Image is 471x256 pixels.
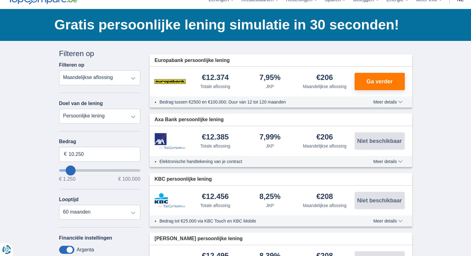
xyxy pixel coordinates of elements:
[355,73,405,90] button: Ga verder
[155,193,185,208] img: product.pl.alt KBC
[155,176,212,183] span: KBC persoonlijke lening
[316,74,333,82] div: €206
[266,202,274,209] div: JKP
[355,132,405,150] button: Niet beschikbaar
[64,151,67,158] span: €
[59,235,112,241] label: Financiële instellingen
[373,159,402,164] span: Meer details
[369,218,407,223] button: Meer details
[366,79,392,84] span: Ga verder
[373,100,402,104] span: Meer details
[369,99,407,104] button: Meer details
[303,83,347,90] div: Maandelijkse aflossing
[59,101,103,106] label: Doel van de lening
[357,198,402,203] span: Niet beschikbaar
[155,57,230,64] span: Europabank persoonlijke lening
[155,235,242,242] span: [PERSON_NAME] persoonlijke lening
[259,193,281,201] div: 8,25%
[200,202,230,209] div: Totale aflossing
[155,133,185,149] img: product.pl.alt Axa Bank
[259,74,281,82] div: 7,95%
[55,15,412,34] h1: Gratis persoonlijke lening simulatie in 30 seconden!
[59,48,141,59] div: Filteren op
[159,158,351,165] li: Elektronische handtekening van je contract
[159,218,351,224] li: Bedrag tot €25.000 via KBC Touch en KBC Mobile
[316,133,333,142] div: €206
[159,99,351,105] li: Bedrag tussen €2500 en €100.000; Duur van 12 tot 120 maanden
[77,247,94,253] label: Argenta
[200,83,230,90] div: Totale aflossing
[59,169,141,172] input: wantToBorrow
[373,219,402,223] span: Meer details
[303,143,347,149] div: Maandelijkse aflossing
[202,74,229,82] div: €12.374
[357,138,402,144] span: Niet beschikbaar
[355,192,405,209] button: Niet beschikbaar
[155,74,185,89] img: product.pl.alt Europabank
[59,177,76,182] span: € 1.250
[59,139,141,144] label: Bedrag
[316,193,333,201] div: €208
[266,143,274,149] div: JKP
[59,62,85,68] label: Filteren op
[59,197,79,202] label: Looptijd
[202,133,229,142] div: €12.385
[200,143,230,149] div: Totale aflossing
[202,193,229,201] div: €12.456
[303,202,347,209] div: Maandelijkse aflossing
[259,133,281,142] div: 7,99%
[266,83,274,90] div: JKP
[369,159,407,164] button: Meer details
[118,177,140,182] span: € 100.000
[155,116,224,123] span: Axa Bank persoonlijke lening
